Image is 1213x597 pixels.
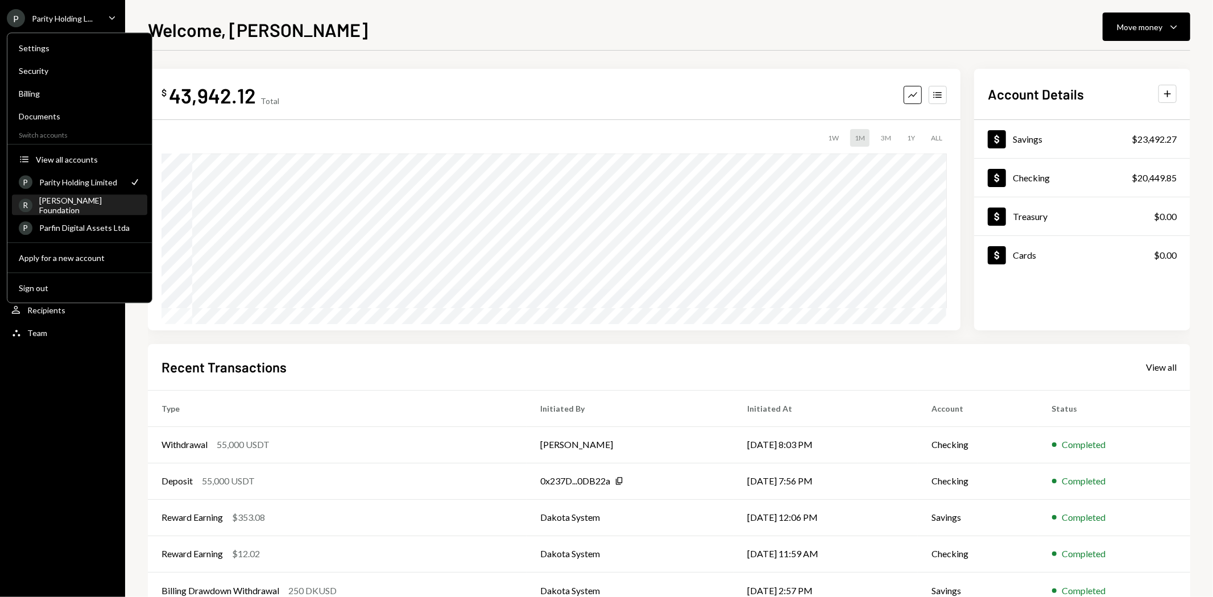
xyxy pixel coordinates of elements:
div: Move money [1117,21,1162,33]
div: $12.02 [232,547,260,561]
td: [DATE] 8:03 PM [734,426,918,463]
div: $0.00 [1154,248,1177,262]
th: Initiated At [734,390,918,426]
div: Team [27,328,47,338]
th: Initiated By [527,390,734,426]
div: Completed [1062,547,1106,561]
div: 55,000 USDT [202,474,255,488]
div: $20,449.85 [1132,171,1177,185]
h1: Welcome, [PERSON_NAME] [148,18,368,41]
div: Documents [19,111,140,121]
td: [DATE] 11:59 AM [734,536,918,572]
div: Savings [1013,134,1042,144]
div: Treasury [1013,211,1048,222]
td: Checking [918,426,1038,463]
div: 1Y [902,129,920,147]
td: Dakota System [527,499,734,536]
div: 55,000 USDT [217,438,270,451]
a: View all [1146,360,1177,373]
a: Checking$20,449.85 [974,159,1190,197]
button: Move money [1103,13,1190,41]
td: Savings [918,499,1038,536]
a: Treasury$0.00 [974,197,1190,235]
div: 1W [823,129,843,147]
div: 0x237D...0DB22a [540,474,610,488]
a: PParfin Digital Assets Ltda [12,217,147,238]
a: Savings$23,492.27 [974,120,1190,158]
div: $353.08 [232,511,265,524]
th: Type [148,390,527,426]
div: Reward Earning [162,511,223,524]
div: Settings [19,43,140,53]
div: Sign out [19,283,140,293]
td: Checking [918,463,1038,499]
div: Reward Earning [162,547,223,561]
div: Security [19,66,140,76]
div: 3M [876,129,896,147]
div: $ [162,87,167,98]
div: View all [1146,362,1177,373]
div: R [19,198,32,212]
div: P [19,175,32,189]
div: Recipients [27,305,65,315]
div: Checking [1013,172,1050,183]
div: Parity Holding Limited [39,177,122,187]
h2: Recent Transactions [162,358,287,376]
div: Cards [1013,250,1036,260]
td: Checking [918,536,1038,572]
div: Parfin Digital Assets Ltda [39,223,140,233]
div: Withdrawal [162,438,208,451]
button: Sign out [12,278,147,298]
div: Deposit [162,474,193,488]
div: Switch accounts [7,128,152,139]
div: P [7,9,25,27]
div: Completed [1062,474,1106,488]
div: 1M [850,129,870,147]
a: Recipients [7,300,118,320]
div: P [19,221,32,235]
div: Total [260,96,279,106]
a: Billing [12,83,147,103]
a: Security [12,60,147,81]
th: Account [918,390,1038,426]
a: R[PERSON_NAME] Foundation [12,194,147,215]
div: 43,942.12 [169,82,256,108]
div: Completed [1062,511,1106,524]
div: Billing [19,89,140,98]
div: [PERSON_NAME] Foundation [39,196,140,215]
th: Status [1038,390,1191,426]
a: Settings [12,38,147,58]
div: $0.00 [1154,210,1177,223]
div: Parity Holding L... [32,14,93,23]
h2: Account Details [988,85,1084,103]
a: Team [7,322,118,343]
td: [DATE] 12:06 PM [734,499,918,536]
div: Completed [1062,438,1106,451]
td: [PERSON_NAME] [527,426,734,463]
div: $23,492.27 [1132,132,1177,146]
a: Cards$0.00 [974,236,1190,274]
button: View all accounts [12,150,147,170]
div: Apply for a new account [19,253,140,263]
button: Apply for a new account [12,248,147,268]
div: View all accounts [36,155,140,164]
a: Documents [12,106,147,126]
div: ALL [926,129,947,147]
td: [DATE] 7:56 PM [734,463,918,499]
td: Dakota System [527,536,734,572]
